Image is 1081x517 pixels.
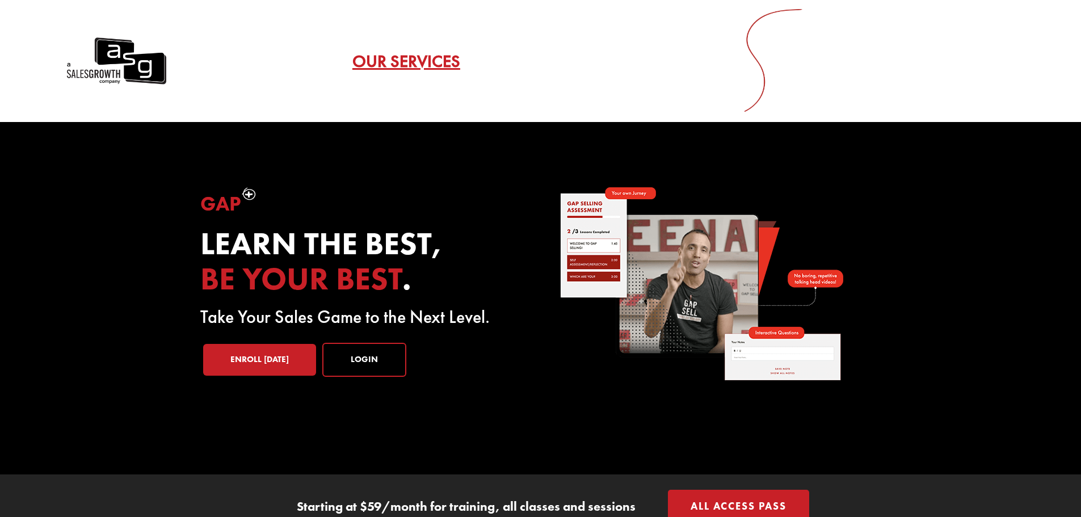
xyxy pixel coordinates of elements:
img: self-paced-sales-course-online [560,187,843,380]
h2: Learn the best, . [200,226,522,302]
a: Enroll [DATE] [203,344,316,376]
a: Resources [674,47,744,75]
p: Take Your Sales Game to the Next Level. [200,310,522,324]
span: be your best [200,258,402,299]
span: a [822,81,840,99]
a: Testimonials [595,47,674,75]
a: Our Services [352,41,477,81]
a: Login [322,343,406,377]
a: Gap Selling Method [477,47,595,75]
a: A Sales Growth Company Logo [65,35,166,86]
span: Menu [849,81,878,93]
img: plus-symbol-white [242,187,256,200]
span: Gap [200,191,241,217]
img: ASG Co. Logo [65,35,166,86]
